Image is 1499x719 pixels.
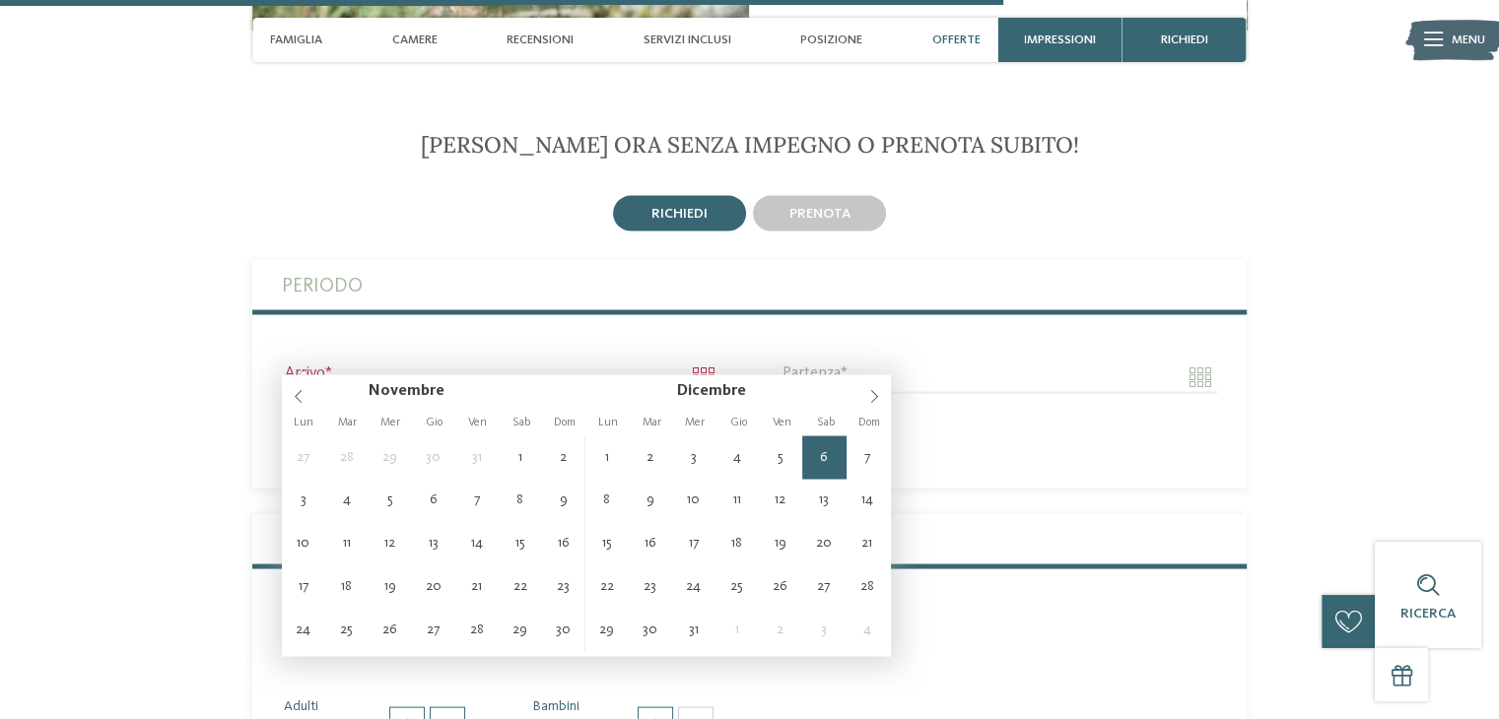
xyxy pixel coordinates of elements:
span: Dicembre 9, 2025 [629,478,672,521]
span: Novembre 10, 2025 [282,521,325,564]
span: Ottobre 28, 2025 [325,435,369,479]
span: Dicembre 7, 2025 [846,435,889,479]
span: Novembre 18, 2025 [325,564,369,608]
span: Dicembre 4, 2025 [715,435,759,479]
span: Novembre 29, 2025 [499,608,542,651]
span: Dicembre 27, 2025 [802,564,846,608]
span: Dicembre 13, 2025 [802,478,846,521]
span: Gennaio 4, 2026 [846,608,889,651]
span: Novembre 24, 2025 [282,608,325,651]
span: Novembre 20, 2025 [412,564,455,608]
span: Camere [392,33,438,47]
span: Offerte [932,33,981,47]
span: Novembre 5, 2025 [369,478,412,521]
span: Novembre 2, 2025 [542,435,585,479]
span: Novembre 19, 2025 [369,564,412,608]
span: richiedi [1161,33,1208,47]
span: Novembre 8, 2025 [499,478,542,521]
span: Mar [630,416,673,427]
span: Dicembre 31, 2025 [672,608,715,651]
span: Gennaio 1, 2026 [715,608,759,651]
span: Mer [673,416,716,427]
span: Novembre 23, 2025 [542,564,585,608]
span: Novembre 13, 2025 [412,521,455,564]
span: Dicembre 6, 2025 [802,435,846,479]
span: Mar [325,416,369,427]
span: Dicembre 5, 2025 [759,435,802,479]
span: Ottobre 29, 2025 [369,435,412,479]
span: Lun [282,416,325,427]
span: prenota [789,206,851,220]
span: Posizione [800,33,862,47]
span: Novembre 1, 2025 [499,435,542,479]
span: Dicembre 10, 2025 [672,478,715,521]
span: Dicembre 30, 2025 [629,608,672,651]
span: Novembre [369,382,444,398]
span: Famiglia [270,33,322,47]
span: Dicembre 22, 2025 [585,564,629,608]
span: Gio [716,416,760,427]
span: Dom [543,416,586,427]
span: Dicembre 28, 2025 [846,564,889,608]
span: Dicembre 20, 2025 [802,521,846,564]
span: richiedi [651,206,708,220]
span: Dicembre 29, 2025 [585,608,629,651]
span: Novembre 9, 2025 [542,478,585,521]
span: Novembre 16, 2025 [542,521,585,564]
span: Servizi inclusi [644,33,731,47]
span: Novembre 26, 2025 [369,608,412,651]
span: Novembre 4, 2025 [325,478,369,521]
span: Novembre 7, 2025 [455,478,499,521]
span: Ven [761,416,804,427]
span: Novembre 22, 2025 [499,564,542,608]
span: Novembre 27, 2025 [412,608,455,651]
span: Novembre 11, 2025 [325,521,369,564]
span: Dom [848,416,891,427]
span: Dicembre 19, 2025 [759,521,802,564]
span: Novembre 21, 2025 [455,564,499,608]
span: Dicembre 3, 2025 [672,435,715,479]
span: Dicembre 11, 2025 [715,478,759,521]
label: Periodo [282,260,1217,309]
span: Impressioni [1024,33,1096,47]
span: Dicembre 25, 2025 [715,564,759,608]
span: Gennaio 2, 2026 [759,608,802,651]
span: Dicembre [677,382,746,398]
span: Ottobre 27, 2025 [282,435,325,479]
span: Dicembre 24, 2025 [672,564,715,608]
span: Dicembre 1, 2025 [585,435,629,479]
span: Dicembre 8, 2025 [585,478,629,521]
span: Dicembre 2, 2025 [629,435,672,479]
span: Novembre 25, 2025 [325,608,369,651]
span: Dicembre 18, 2025 [715,521,759,564]
span: Gennaio 3, 2026 [802,608,846,651]
span: Ottobre 31, 2025 [455,435,499,479]
span: Dicembre 14, 2025 [846,478,889,521]
span: Sab [500,416,543,427]
span: Novembre 28, 2025 [455,608,499,651]
span: Ottobre 30, 2025 [412,435,455,479]
span: Dicembre 15, 2025 [585,521,629,564]
span: Novembre 3, 2025 [282,478,325,521]
span: Novembre 14, 2025 [455,521,499,564]
span: [PERSON_NAME] ora senza impegno o prenota subito! [420,129,1078,158]
span: Dicembre 26, 2025 [759,564,802,608]
span: Recensioni [507,33,574,47]
span: Dicembre 21, 2025 [846,521,889,564]
span: Novembre 17, 2025 [282,564,325,608]
span: Dicembre 17, 2025 [672,521,715,564]
span: Ven [456,416,500,427]
input: Year [746,381,805,398]
span: Dicembre 23, 2025 [629,564,672,608]
span: Ricerca [1400,607,1456,621]
span: Mer [369,416,412,427]
span: Dicembre 12, 2025 [759,478,802,521]
span: Lun [586,416,630,427]
span: Dicembre 16, 2025 [629,521,672,564]
span: Gio [412,416,455,427]
span: Novembre 30, 2025 [542,608,585,651]
span: Novembre 15, 2025 [499,521,542,564]
span: Sab [804,416,848,427]
span: Novembre 6, 2025 [412,478,455,521]
input: Year [444,381,504,398]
